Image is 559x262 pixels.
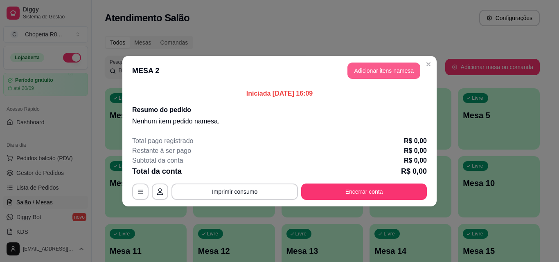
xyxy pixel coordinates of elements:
p: R$ 0,00 [404,146,427,156]
p: R$ 0,00 [404,156,427,166]
p: Total da conta [132,166,182,177]
button: Adicionar itens namesa [347,63,420,79]
button: Close [422,58,435,71]
p: R$ 0,00 [401,166,427,177]
button: Encerrar conta [301,184,427,200]
p: Restante à ser pago [132,146,191,156]
h2: Resumo do pedido [132,105,427,115]
p: R$ 0,00 [404,136,427,146]
p: Subtotal da conta [132,156,183,166]
p: Nenhum item pedido na mesa . [132,116,427,126]
p: Total pago registrado [132,136,193,146]
button: Imprimir consumo [171,184,298,200]
header: MESA 2 [122,56,437,85]
p: Iniciada [DATE] 16:09 [132,89,427,99]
